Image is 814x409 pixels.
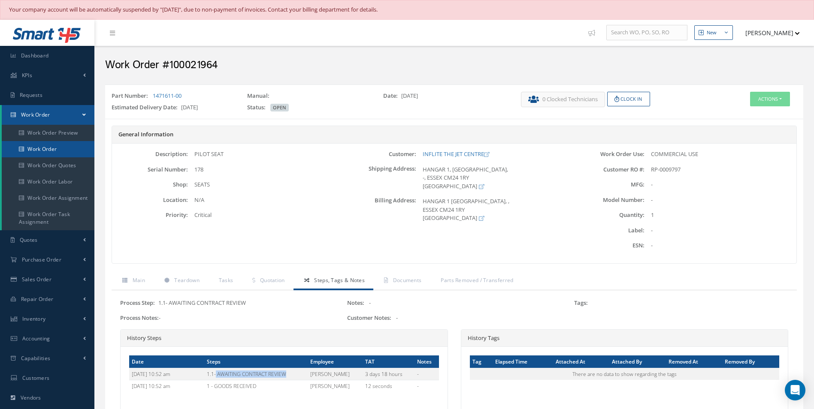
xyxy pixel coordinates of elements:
[112,272,154,290] a: Main
[415,355,439,368] th: Notes
[194,165,203,173] span: 178
[369,299,371,307] span: -
[722,355,779,368] th: Removed By
[651,165,681,173] span: RP-0009797
[22,256,61,263] span: Purchase Order
[2,125,94,141] a: Work Order Preview
[21,394,41,401] span: Vendors
[314,277,365,284] span: Steps, Tags & Notes
[188,180,340,189] div: SEATS
[568,166,644,173] label: Customer RO #:
[568,227,644,234] label: Label:
[22,276,51,283] span: Sales Order
[377,92,512,104] div: [DATE]
[461,330,788,347] div: History Tags
[645,241,796,250] div: -
[568,242,644,249] label: ESN:
[9,6,805,14] div: Your company account will be automatically suspended by "[DATE]", due to non-payment of invoices....
[584,20,606,46] a: Show Tips
[430,272,522,290] a: Parts Removed / Transferred
[120,299,334,307] div: 1.1- AWAITING CONTRACT REVIEW
[153,92,182,99] a: 1471611-00
[22,374,50,382] span: Customers
[666,355,722,368] th: Removed At
[750,92,790,107] button: Actions
[129,355,204,368] th: Date
[204,380,308,392] td: 1 - GOODS RECEIVED
[112,197,188,203] label: Location:
[112,181,188,188] label: Shop:
[188,150,340,159] div: PILOT SEAT
[347,300,364,306] label: Notes:
[260,277,285,284] span: Quotation
[645,150,796,159] div: COMMERCIAL USE
[21,111,50,118] span: Work Order
[363,368,415,380] td: 3 days 18 hours
[21,295,54,303] span: Repair Order
[105,103,241,115] div: [DATE]
[21,52,49,59] span: Dashboard
[470,355,493,368] th: Tag
[188,196,340,204] div: N/A
[118,131,790,138] h5: General Information
[363,355,415,368] th: TAT
[188,211,340,220] div: Critical
[208,272,242,290] a: Tasks
[441,277,513,284] span: Parts Removed / Transferred
[607,92,650,107] button: Clock In
[204,368,308,380] td: 1.1- AWAITING CONTRACT REVIEW
[373,272,430,290] a: Documents
[154,272,208,290] a: Teardown
[396,314,398,322] span: -
[609,355,666,368] th: Attached By
[308,355,362,368] th: Employee
[22,72,32,79] span: KPIs
[2,157,94,174] a: Work Order Quotes
[120,315,159,321] label: Process Notes:
[112,151,188,157] label: Description:
[20,91,42,99] span: Requests
[707,29,717,36] div: New
[340,165,416,191] label: Shipping Address:
[568,197,644,203] label: Model Number:
[308,368,362,380] td: [PERSON_NAME]
[121,330,448,347] div: History Steps
[112,103,181,112] label: Estimated Delivery Date:
[568,212,644,218] label: Quantity:
[105,59,803,72] h2: Work Order #100021964
[521,92,605,107] button: 0 Clocked Technicians
[542,95,598,104] span: 0 Clocked Technicians
[568,151,644,157] label: Work Order Use:
[22,335,50,342] span: Accounting
[363,380,415,392] td: 12 seconds
[645,180,796,189] div: -
[270,104,289,111] span: OPEN
[112,166,188,173] label: Serial Number:
[308,380,362,392] td: [PERSON_NAME]
[645,226,796,235] div: -
[120,314,334,322] div: -
[2,206,94,230] a: Work Order Task Assignment
[294,272,373,290] a: Steps, Tags & Notes
[415,380,439,392] td: -
[785,380,805,400] div: Open Intercom Messenger
[416,165,568,191] div: HANGAR 1, [GEOGRAPHIC_DATA], -, ESSEX CM24 1RY [GEOGRAPHIC_DATA]
[129,368,204,380] td: [DATE] 10:52 am
[347,315,391,321] label: Customer Notes:
[645,211,796,220] div: 1
[247,103,269,112] label: Status:
[340,197,416,223] label: Billing Address:
[20,236,38,244] span: Quotes
[112,212,188,218] label: Priority:
[2,174,94,190] a: Work Order Labor
[470,368,780,380] td: There are no data to show regarding the tags
[133,277,145,284] span: Main
[2,190,94,206] a: Work Order Assignment
[242,272,293,290] a: Quotation
[415,368,439,380] td: -
[22,315,46,322] span: Inventory
[568,181,644,188] label: MFG:
[383,92,401,100] label: Date:
[174,277,199,284] span: Teardown
[112,92,151,100] label: Part Number:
